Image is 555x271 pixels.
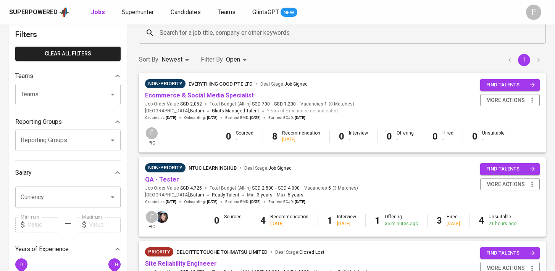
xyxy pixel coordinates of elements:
span: [DATE] [250,199,261,204]
b: 0 [339,131,344,142]
span: Total Budget (All-In) [210,101,296,107]
nav: pagination navigation [502,54,546,66]
span: - [274,191,275,199]
span: SGD 4,000 [278,185,300,191]
b: 4 [479,215,484,226]
input: Value [27,217,59,232]
span: Clear All filters [21,49,115,58]
span: 0 [20,261,23,267]
a: Teams [218,8,237,17]
span: Deal Stage : [260,81,308,87]
button: find talents [480,79,540,91]
button: Open [107,135,118,146]
span: Deal Stage : [244,166,292,171]
span: Job Signed [284,81,308,87]
span: Earliest ECJD : [268,115,305,120]
div: F [526,5,541,20]
span: Max. [277,192,303,198]
span: Earliest ECJD : [268,199,305,204]
span: Onboarding : [184,115,218,120]
b: 0 [387,131,392,142]
div: Years of Experience [15,242,121,257]
div: - [397,136,414,143]
div: New Job received from Demand Team [145,247,173,256]
div: - [236,136,253,143]
a: Jobs [91,8,106,17]
span: Job Signed [268,166,292,171]
span: Non-Priority [145,80,186,88]
a: Candidates [171,8,202,17]
div: F [145,210,158,224]
b: 4 [260,215,266,226]
div: - [224,221,242,227]
div: Sufficient Talents in Pipeline [145,79,186,88]
span: SGD 4,725 [180,185,202,191]
span: - [275,185,276,191]
img: diazagista@glints.com [156,211,168,223]
div: Hired [447,214,460,227]
span: 3 years [257,192,273,198]
span: Job Order Value [145,101,202,107]
div: Newest [161,53,192,67]
span: SGD 1,200 [274,101,296,107]
a: Superpoweredapp logo [9,6,69,18]
span: [DATE] [166,115,176,120]
div: - [349,136,368,143]
span: find talents [486,249,535,258]
span: more actions [486,96,525,105]
div: Interview [337,214,356,227]
b: 1 [375,215,380,226]
div: 36 minutes ago [385,221,418,227]
button: more actions [480,94,540,107]
span: Priority [145,248,173,256]
div: Open [226,53,249,67]
span: Earliest EMD : [225,115,261,120]
span: Deal Stage : [275,250,324,255]
div: Interview [349,130,368,143]
div: 21 hours ago [489,221,516,227]
span: [DATE] [295,115,305,120]
span: SGD 2,500 [252,185,274,191]
span: [GEOGRAPHIC_DATA] , [145,191,204,199]
span: Superhunter [122,8,154,16]
div: [DATE] [447,221,460,227]
span: more actions [486,180,525,189]
span: SGD 2,052 [180,101,202,107]
p: Sort By [139,55,158,64]
span: - [271,101,273,107]
span: Closed Lost [299,250,324,255]
span: Glints Managed Talent [212,108,259,114]
div: Sufficient Talents in Pipeline [145,163,186,172]
span: 10+ [110,261,118,267]
span: Ready Talent [212,192,239,198]
span: NTUC LearningHub [189,165,237,171]
span: Min. [247,192,273,198]
span: [DATE] [207,199,218,204]
div: pic [145,127,158,146]
b: 3 [437,215,442,226]
span: [DATE] [207,115,218,120]
a: Superhunter [122,8,155,17]
button: find talents [480,247,540,259]
a: GlintsGPT NEW [252,8,297,17]
span: GlintsGPT [252,8,279,16]
span: 1 [323,101,327,107]
span: NEW [281,9,297,16]
b: Jobs [91,8,105,16]
div: Recommendation [270,214,308,227]
span: Everything good Pte Ltd [189,81,253,87]
b: 8 [272,131,277,142]
button: Open [107,89,118,100]
span: [DATE] [166,199,176,204]
p: Teams [15,71,33,81]
span: Non-Priority [145,164,186,172]
span: Earliest EMD : [225,199,261,204]
b: 0 [472,131,478,142]
span: [DATE] [250,115,261,120]
div: - [482,136,505,143]
div: Superpowered [9,8,58,17]
button: more actions [480,178,540,191]
span: Created at : [145,115,176,120]
span: Teams [218,8,236,16]
input: Value [89,217,121,232]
